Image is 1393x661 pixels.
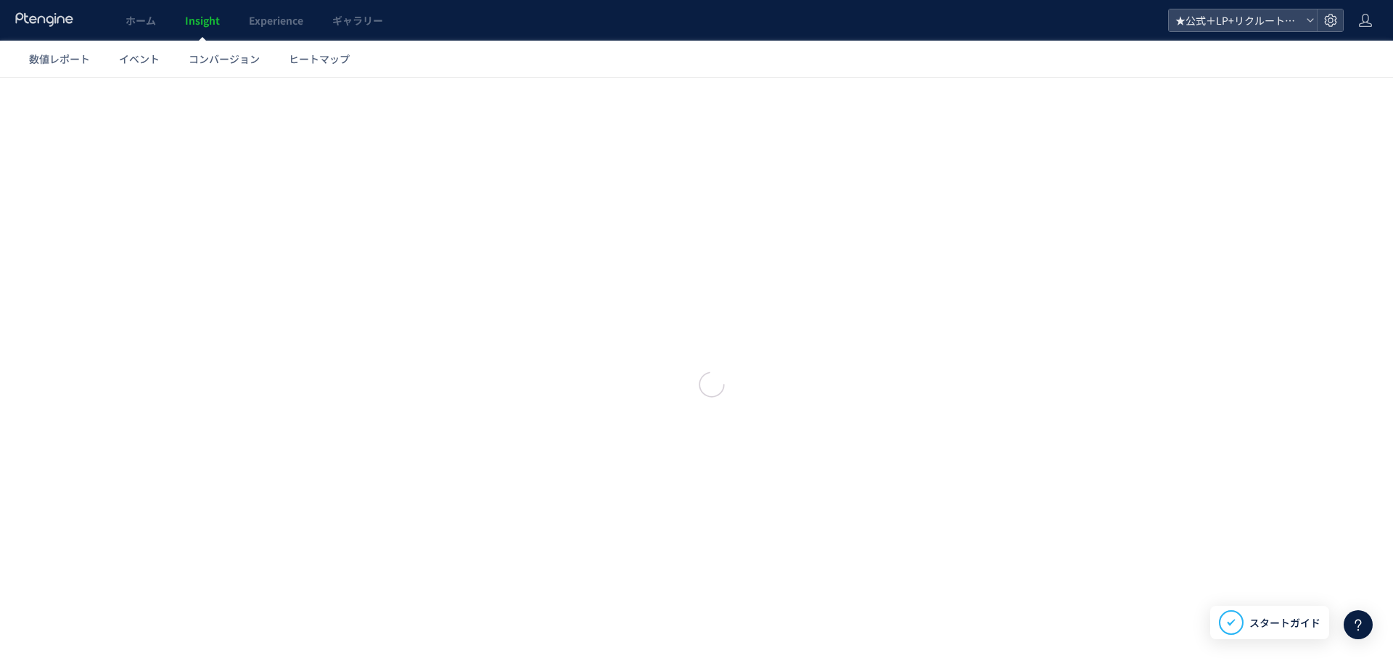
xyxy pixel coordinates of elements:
span: ヒートマップ [289,52,350,66]
span: ★公式＋LP+リクルート+BS+FastNail [1171,9,1300,31]
span: スタートガイド [1249,615,1320,631]
span: イベント [119,52,160,66]
span: ギャラリー [332,13,383,28]
span: Insight [185,13,220,28]
span: ホーム [126,13,156,28]
span: 数値レポート [29,52,90,66]
span: コンバージョン [189,52,260,66]
span: Experience [249,13,303,28]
